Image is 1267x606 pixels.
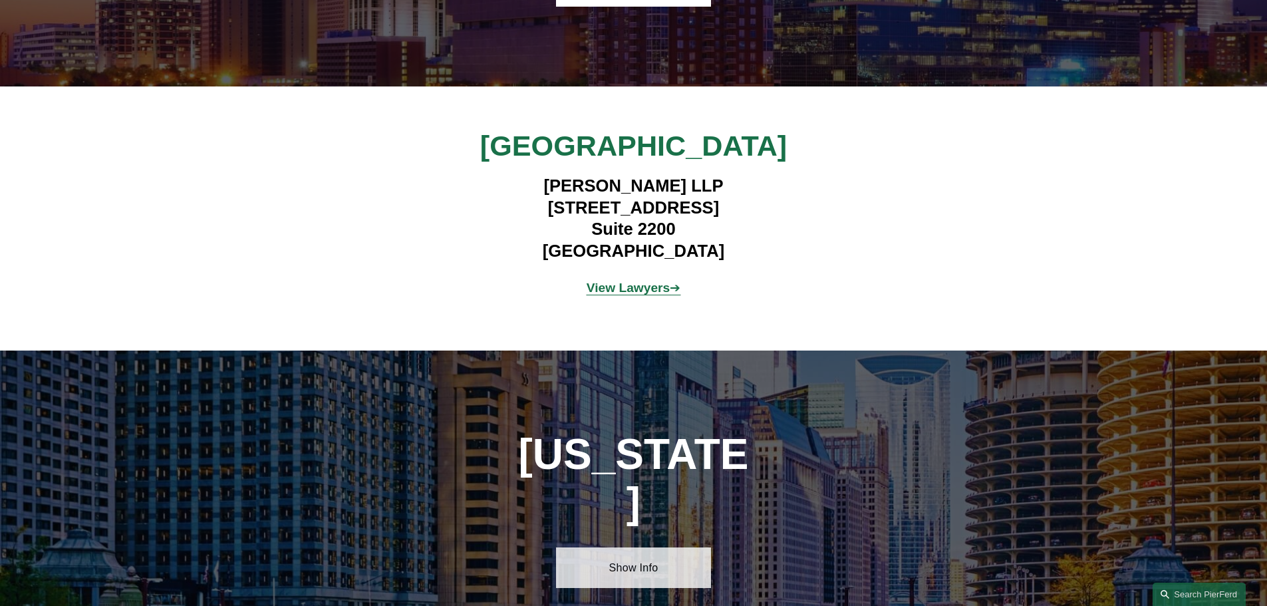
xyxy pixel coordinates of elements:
span: ➔ [587,281,681,295]
a: Show Info [556,547,711,587]
a: Search this site [1153,583,1246,606]
span: [GEOGRAPHIC_DATA] [480,130,787,162]
h4: [PERSON_NAME] LLP [STREET_ADDRESS] Suite 2200 [GEOGRAPHIC_DATA] [440,175,827,261]
a: View Lawyers➔ [587,281,681,295]
strong: View Lawyers [587,281,670,295]
h1: [US_STATE] [517,430,750,528]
